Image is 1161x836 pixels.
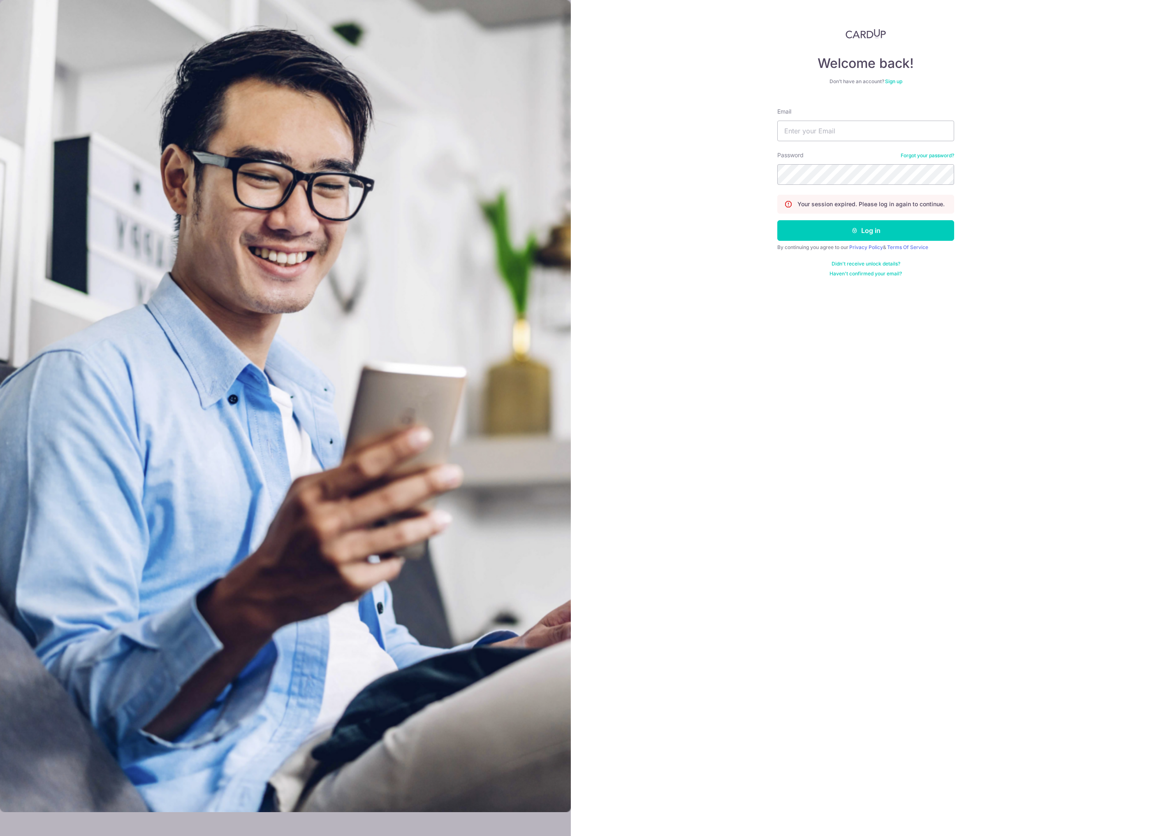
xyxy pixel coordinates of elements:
label: Email [777,107,791,116]
label: Password [777,151,804,159]
a: Forgot your password? [901,152,954,159]
a: Didn't receive unlock details? [832,261,900,267]
button: Log in [777,220,954,241]
a: Privacy Policy [849,244,883,250]
input: Enter your Email [777,121,954,141]
img: CardUp Logo [846,29,886,39]
a: Terms Of Service [887,244,928,250]
a: Haven't confirmed your email? [830,270,902,277]
h4: Welcome back! [777,55,954,72]
div: Don’t have an account? [777,78,954,85]
div: By continuing you agree to our & [777,244,954,251]
p: Your session expired. Please log in again to continue. [797,200,945,208]
a: Sign up [885,78,902,84]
